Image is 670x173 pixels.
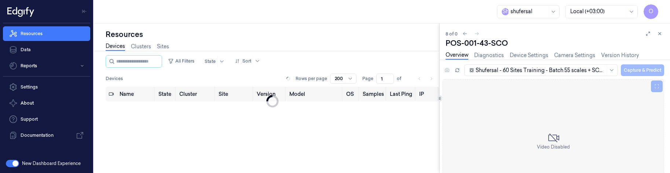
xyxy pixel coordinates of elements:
span: S h [502,8,509,15]
span: Page [362,75,373,82]
div: Resources [106,29,439,40]
a: Documentation [3,128,90,143]
a: Devices [106,42,125,51]
span: Video Disabled [537,144,570,150]
th: OS [343,87,360,101]
th: IP [416,87,439,101]
span: 8 of 0 [446,31,458,37]
th: State [155,87,176,101]
a: Support [3,112,90,127]
div: POS-001-43-SCO [446,38,664,48]
a: Camera Settings [554,52,595,59]
th: Site [216,87,254,101]
span: of [397,75,409,82]
button: About [3,96,90,110]
p: Rows per page [296,75,327,82]
button: Toggle Navigation [78,5,90,17]
button: Reports [3,59,90,73]
a: Resources [3,26,90,41]
button: All Filters [165,55,197,67]
a: Diagnostics [474,52,504,59]
th: Samples [360,87,387,101]
a: Clusters [131,43,151,50]
a: Device Settings [510,52,548,59]
th: Model [286,87,343,101]
th: Last Ping [387,87,416,101]
th: Name [117,87,155,101]
a: Overview [446,51,468,60]
a: Version History [601,52,639,59]
button: O [644,4,658,19]
a: Sites [157,43,169,50]
a: Data [3,42,90,57]
a: Settings [3,80,90,94]
span: Devices [106,75,123,82]
nav: pagination [414,74,436,84]
th: Cluster [176,87,216,101]
th: Version [254,87,286,101]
